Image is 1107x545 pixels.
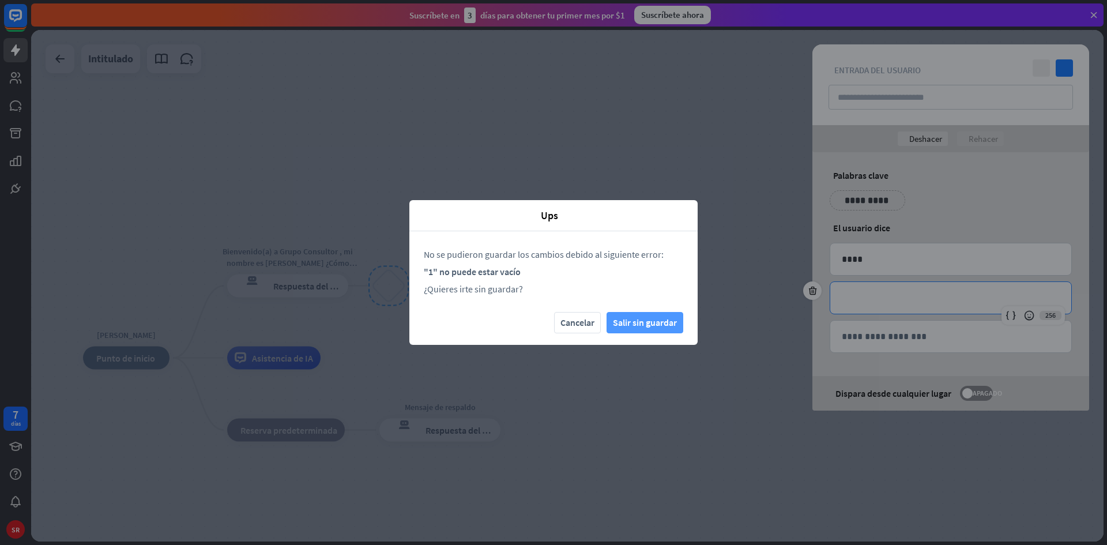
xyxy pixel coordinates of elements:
[554,312,601,333] button: Cancelar
[541,209,558,222] font: Ups
[424,283,523,295] font: ¿Quieres irte sin guardar?
[607,312,683,333] button: Salir sin guardar
[9,5,44,39] button: Abrir el widget de chat LiveChat
[424,266,521,277] font: "1" no puede estar vacío
[560,317,594,328] font: Cancelar
[424,249,664,260] font: No se pudieron guardar los cambios debido al siguiente error:
[613,317,677,328] font: Salir sin guardar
